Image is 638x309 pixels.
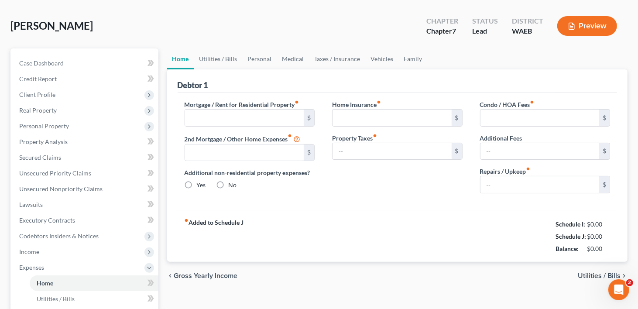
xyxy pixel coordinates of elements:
[10,19,93,32] span: [PERSON_NAME]
[295,100,299,104] i: fiber_manual_record
[452,110,462,126] div: $
[399,48,428,69] a: Family
[373,134,377,138] i: fiber_manual_record
[557,16,617,36] button: Preview
[480,134,522,143] label: Additional Fees
[30,291,158,307] a: Utilities / Bills
[12,165,158,181] a: Unsecured Priority Claims
[452,27,456,35] span: 7
[19,232,99,240] span: Codebtors Insiders & Notices
[19,216,75,224] span: Executory Contracts
[626,279,633,286] span: 2
[243,48,277,69] a: Personal
[185,144,304,161] input: --
[599,110,610,126] div: $
[37,279,53,287] span: Home
[333,110,452,126] input: --
[621,272,628,279] i: chevron_right
[512,26,543,36] div: WAEB
[366,48,399,69] a: Vehicles
[19,201,43,208] span: Lawsuits
[12,71,158,87] a: Credit Report
[426,16,458,26] div: Chapter
[587,244,611,253] div: $0.00
[277,48,309,69] a: Medical
[185,218,244,255] strong: Added to Schedule J
[30,275,158,291] a: Home
[19,248,39,255] span: Income
[556,233,586,240] strong: Schedule J:
[587,232,611,241] div: $0.00
[37,295,75,302] span: Utilities / Bills
[185,110,304,126] input: --
[452,143,462,160] div: $
[167,48,194,69] a: Home
[599,143,610,160] div: $
[530,100,535,104] i: fiber_manual_record
[12,150,158,165] a: Secured Claims
[480,176,600,193] input: --
[12,134,158,150] a: Property Analysis
[304,144,314,161] div: $
[229,181,237,189] label: No
[526,167,531,171] i: fiber_manual_record
[19,106,57,114] span: Real Property
[480,110,600,126] input: --
[480,100,535,109] label: Condo / HOA Fees
[167,272,174,279] i: chevron_left
[19,169,91,177] span: Unsecured Priority Claims
[174,272,238,279] span: Gross Yearly Income
[12,197,158,213] a: Lawsuits
[19,154,61,161] span: Secured Claims
[185,218,189,223] i: fiber_manual_record
[587,220,611,229] div: $0.00
[472,16,498,26] div: Status
[19,91,55,98] span: Client Profile
[480,143,600,160] input: --
[19,59,64,67] span: Case Dashboard
[512,16,543,26] div: District
[333,143,452,160] input: --
[472,26,498,36] div: Lead
[426,26,458,36] div: Chapter
[480,167,531,176] label: Repairs / Upkeep
[19,122,69,130] span: Personal Property
[185,168,315,177] label: Additional non-residential property expenses?
[185,134,301,144] label: 2nd Mortgage / Other Home Expenses
[178,80,208,90] div: Debtor 1
[19,138,68,145] span: Property Analysis
[332,100,381,109] label: Home Insurance
[578,272,621,279] span: Utilities / Bills
[377,100,381,104] i: fiber_manual_record
[167,272,238,279] button: chevron_left Gross Yearly Income
[19,185,103,192] span: Unsecured Nonpriority Claims
[12,213,158,228] a: Executory Contracts
[556,220,585,228] strong: Schedule I:
[309,48,366,69] a: Taxes / Insurance
[599,176,610,193] div: $
[194,48,243,69] a: Utilities / Bills
[19,75,57,82] span: Credit Report
[12,55,158,71] a: Case Dashboard
[197,181,206,189] label: Yes
[556,245,579,252] strong: Balance:
[19,264,44,271] span: Expenses
[332,134,377,143] label: Property Taxes
[578,272,628,279] button: Utilities / Bills chevron_right
[12,181,158,197] a: Unsecured Nonpriority Claims
[304,110,314,126] div: $
[608,279,629,300] iframe: Intercom live chat
[288,134,292,138] i: fiber_manual_record
[185,100,299,109] label: Mortgage / Rent for Residential Property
